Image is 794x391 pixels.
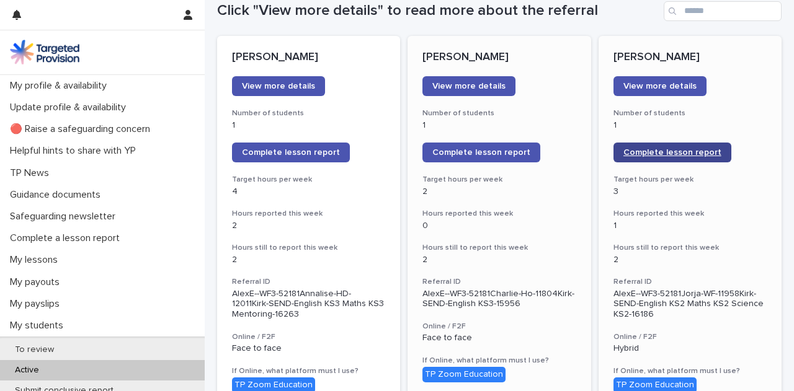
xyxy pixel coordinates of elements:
[5,167,59,179] p: TP News
[5,232,130,244] p: Complete a lesson report
[232,366,385,376] h3: If Online, what platform must I use?
[217,2,659,20] h1: Click "View more details" to read more about the referral
[232,243,385,253] h3: Hours still to report this week
[613,175,767,185] h3: Target hours per week
[432,82,506,90] span: View more details
[232,343,385,354] p: Face to face
[422,367,506,382] div: TP Zoom Education
[232,175,385,185] h3: Target hours per week
[232,332,385,342] h3: Online / F2F
[422,120,576,131] p: 1
[613,332,767,342] h3: Online / F2F
[10,40,79,64] img: M5nRWzHhSzIhMunXDL62
[5,211,125,222] p: Safeguarding newsletter
[613,76,707,96] a: View more details
[5,365,49,376] p: Active
[232,143,350,162] a: Complete lesson report
[422,289,576,310] p: AlexE--WF3-52181Charlie-Ho-11804Kirk-SEND-English KS3-15956
[232,277,385,287] h3: Referral ID
[613,243,767,253] h3: Hours still to report this week
[422,143,540,162] a: Complete lesson report
[5,80,117,92] p: My profile & availability
[422,76,515,96] a: View more details
[232,221,385,231] p: 2
[422,255,576,265] p: 2
[5,320,73,332] p: My students
[232,209,385,219] h3: Hours reported this week
[242,148,340,157] span: Complete lesson report
[613,289,767,320] p: AlexE--WF3-52181Jorja-WF-11958Kirk-SEND-English KS2 Maths KS2 Science KS2-16186
[5,254,68,266] p: My lessons
[5,345,64,355] p: To review
[5,298,69,310] p: My payslips
[232,108,385,118] h3: Number of students
[422,175,576,185] h3: Target hours per week
[232,120,385,131] p: 1
[422,333,576,343] p: Face to face
[422,209,576,219] h3: Hours reported this week
[5,102,136,113] p: Update profile & availability
[232,51,385,64] p: [PERSON_NAME]
[5,145,146,157] p: Helpful hints to share with YP
[613,343,767,354] p: Hybrid
[422,356,576,366] h3: If Online, what platform must I use?
[422,187,576,197] p: 2
[613,51,767,64] p: [PERSON_NAME]
[613,221,767,231] p: 1
[623,82,697,90] span: View more details
[5,276,69,288] p: My payouts
[232,255,385,265] p: 2
[232,76,325,96] a: View more details
[613,277,767,287] h3: Referral ID
[613,209,767,219] h3: Hours reported this week
[422,277,576,287] h3: Referral ID
[664,1,782,21] input: Search
[623,148,721,157] span: Complete lesson report
[422,51,576,64] p: [PERSON_NAME]
[232,289,385,320] p: AlexE--WF3-52181Annalise-HD-12011Kirk-SEND-English KS3 Maths KS3 Mentoring-16263
[613,143,731,162] a: Complete lesson report
[432,148,530,157] span: Complete lesson report
[422,221,576,231] p: 0
[232,187,385,197] p: 4
[613,366,767,376] h3: If Online, what platform must I use?
[613,255,767,265] p: 2
[5,189,110,201] p: Guidance documents
[422,322,576,332] h3: Online / F2F
[613,120,767,131] p: 1
[242,82,315,90] span: View more details
[613,187,767,197] p: 3
[613,108,767,118] h3: Number of students
[422,243,576,253] h3: Hours still to report this week
[422,108,576,118] h3: Number of students
[5,123,160,135] p: 🔴 Raise a safeguarding concern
